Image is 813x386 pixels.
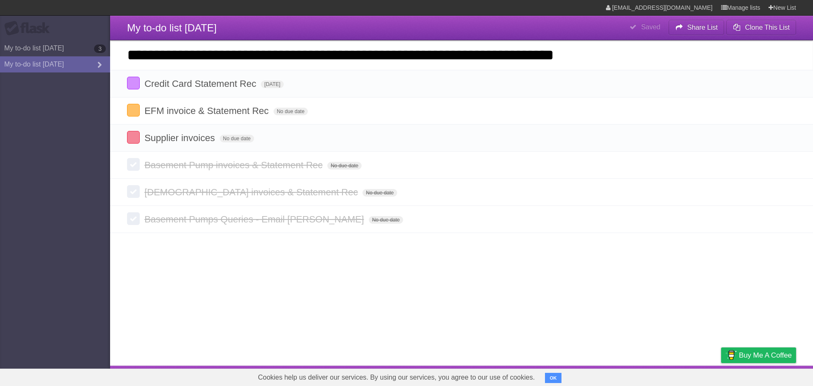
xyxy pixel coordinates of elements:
button: Clone This List [726,20,796,35]
b: Saved [641,23,660,31]
button: OK [545,373,561,383]
span: My to-do list [DATE] [127,22,217,33]
span: No due date [220,135,254,142]
span: Supplier invoices [144,133,217,143]
span: No due date [274,108,308,115]
b: Share List [687,24,718,31]
span: Cookies help us deliver our services. By using our services, you agree to our use of cookies. [249,369,543,386]
span: [DATE] [261,81,284,88]
span: Credit Card Statement Rec [144,78,258,89]
div: Flask [4,21,55,36]
label: Done [127,131,140,144]
span: EFM invoice & Statement Rec [144,106,271,116]
span: No due date [362,189,397,197]
label: Done [127,185,140,198]
label: Done [127,77,140,89]
img: Buy me a coffee [725,348,737,362]
button: Share List [669,20,725,35]
label: Done [127,104,140,117]
a: Terms [681,368,700,384]
a: Privacy [710,368,732,384]
span: No due date [369,216,403,224]
a: About [608,368,626,384]
span: Basement Pump invoices & Statement Rec [144,160,325,170]
span: [DEMOGRAPHIC_DATA] invoices & Statement Rec [144,187,360,197]
span: Buy me a coffee [739,348,792,363]
a: Buy me a coffee [721,347,796,363]
b: 3 [94,44,106,53]
span: No due date [327,162,362,169]
label: Done [127,158,140,171]
label: Done [127,212,140,225]
span: Basement Pumps Queries - Email [PERSON_NAME] [144,214,366,225]
a: Developers [636,368,671,384]
b: Clone This List [745,24,790,31]
a: Suggest a feature [743,368,796,384]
